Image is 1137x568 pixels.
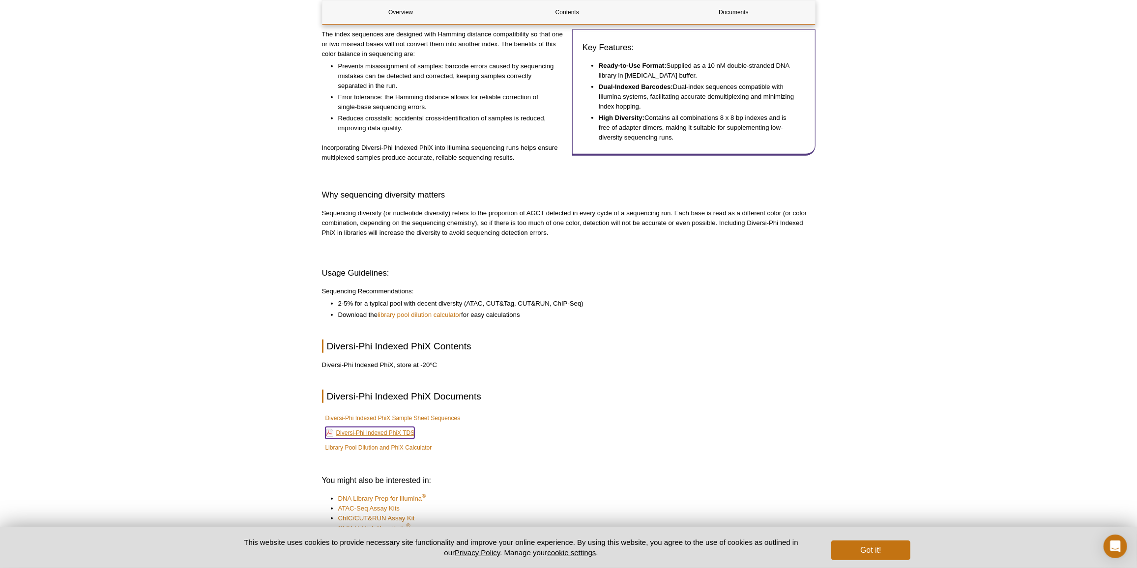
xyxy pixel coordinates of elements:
[322,29,565,59] p: The index sequences are designed with Hamming distance compatibility so that one or two misread b...
[831,540,910,560] button: Got it!
[338,92,555,112] li: Error tolerance: the Hamming distance allows for reliable correction of single-base sequencing er...
[325,413,461,423] a: Diversi-Phi Indexed PhiX Sample Sheet Sequences
[338,504,400,513] a: ATAC-Seq Assay Kits
[338,61,555,91] li: Prevents misassignment of samples: barcode errors caused by sequencing mistakes can be detected a...
[1104,535,1127,558] div: Open Intercom Messenger
[338,299,806,309] li: 2-5% for a typical pool with decent diversity (ATAC, CUT&Tag, CUT&RUN, ChIP-Seq)
[322,475,816,486] h3: You might also be interested in:
[322,360,816,370] p: Diversi-Phi Indexed PhiX, store at -20°C
[338,114,555,133] li: Reduces crosstalk: accidental cross-identification of samples is reduced, improving data quality.
[378,310,461,320] a: library pool dilution calculator
[322,390,816,403] h2: Diversi-Phi Indexed PhiX Documents
[325,443,432,453] a: Library Pool Dilution and PhiX Calculator
[322,208,816,238] p: Sequencing diversity (or nucleotide diversity) refers to the proportion of AGCT detected in every...
[322,267,816,279] h3: Usage Guidelines:
[322,286,816,296] p: Sequencing Recommendations:
[227,537,816,558] p: This website uses cookies to provide necessary site functionality and improve your online experie...
[489,0,645,24] a: Contents
[338,513,415,523] a: ChIC/CUT&RUN Assay Kit
[322,143,565,163] p: Incorporating Diversi-Phi Indexed PhiX into Illumina sequencing runs helps ensure multiplexed sam...
[599,83,673,90] strong: Dual-Indexed Barcodes:
[599,114,644,121] strong: High Diversity:
[422,493,426,499] sup: ®
[655,0,812,24] a: Documents
[338,494,426,504] a: DNA Library Prep for Illumina®
[338,310,806,320] li: Download the for easy calculations
[455,548,500,557] a: Privacy Policy
[322,189,816,201] h3: Why sequencing diversity matters
[599,61,795,81] li: Supplied as a 10 nM double-stranded DNA library in [MEDICAL_DATA] buffer.
[325,427,415,439] a: Diversi-Phi Indexed PhiX TDS
[599,62,667,69] strong: Ready-to-Use Format:
[547,548,596,557] button: cookie settings
[407,523,410,529] sup: ®
[599,82,795,112] li: Dual-index sequences compatible with Illumina systems, facilitating accurate demultiplexing and m...
[338,523,410,533] a: ChIP-IT High Sensitivity®
[322,340,816,353] h2: Diversi-Phi Indexed PhiX Contents
[322,0,479,24] a: Overview
[583,42,805,54] h3: Key Features:
[599,113,795,142] li: Contains all combinations 8 x 8 bp indexes and is free of adapter dimers, making it suitable for ...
